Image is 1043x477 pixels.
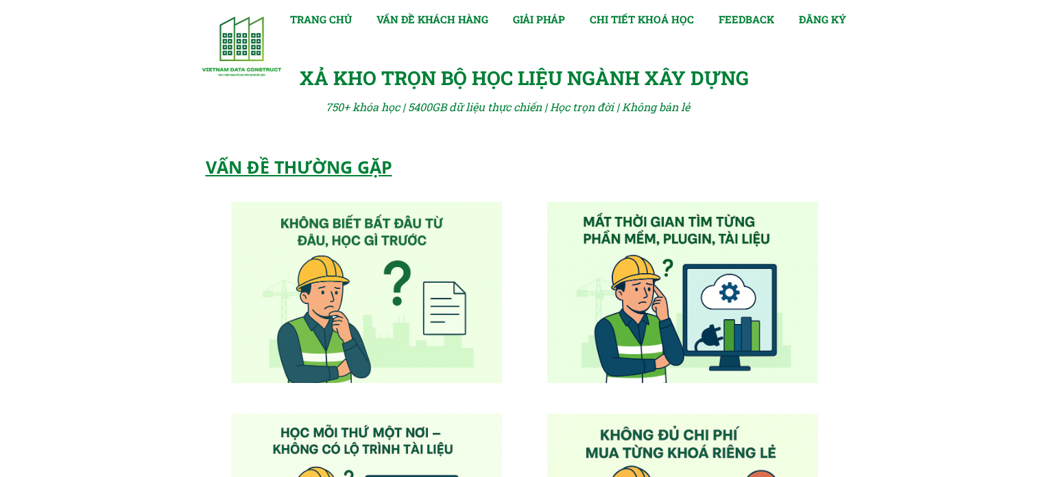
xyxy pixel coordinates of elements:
[326,98,709,116] div: 750+ khóa học | 5400GB dữ liệu thực chiến | Học trọn đời | Không bán lẻ
[300,63,759,94] div: XẢ KHO TRỌN BỘ HỌC LIỆU NGÀNH XÂY DỰNG
[719,11,774,27] a: FEEDBACK
[290,11,352,27] a: TRANG CHỦ
[513,11,565,27] a: GIẢI PHÁP
[799,11,846,27] a: ĐĂNG KÝ
[206,153,528,181] div: VẤN ĐỀ THƯỜNG GẶP
[590,11,694,27] a: CHI TIẾT KHOÁ HỌC
[376,11,488,27] a: VẤN ĐỀ KHÁCH HÀNG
